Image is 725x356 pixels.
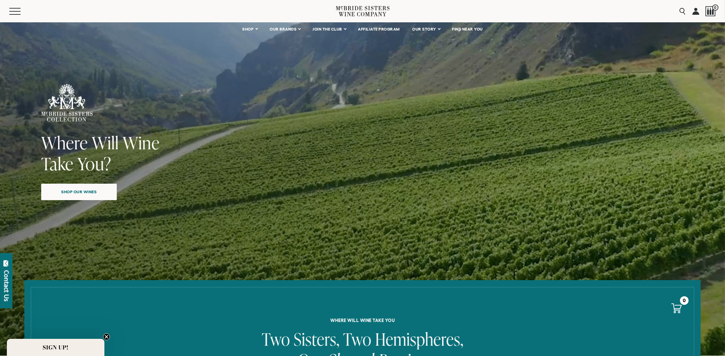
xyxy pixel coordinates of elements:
[308,22,350,36] a: JOIN THE CLUB
[242,27,254,32] span: SHOP
[41,152,73,175] span: Take
[343,327,372,351] span: Two
[294,327,339,351] span: Sisters,
[9,8,34,15] button: Mobile Menu Trigger
[103,333,110,340] button: Close teaser
[262,327,290,351] span: Two
[712,4,718,11] span: 0
[265,22,305,36] a: OUR BRANDS
[238,22,262,36] a: SHOP
[92,131,119,154] span: Will
[123,131,160,154] span: Wine
[111,318,614,323] h6: where will wine take you
[49,185,109,198] span: Shop our wines
[452,27,483,32] span: FIND NEAR YOU
[41,184,117,200] a: Shop our wines
[358,27,400,32] span: AFFILIATE PROGRAM
[354,22,405,36] a: AFFILIATE PROGRAM
[3,270,10,301] div: Contact Us
[448,22,488,36] a: FIND NEAR YOU
[313,27,342,32] span: JOIN THE CLUB
[41,131,88,154] span: Where
[77,152,111,175] span: You?
[270,27,296,32] span: OUR BRANDS
[412,27,436,32] span: OUR STORY
[43,343,69,352] span: SIGN UP!
[375,327,463,351] span: Hemispheres,
[408,22,444,36] a: OUR STORY
[680,296,689,305] div: 0
[7,339,104,356] div: SIGN UP!Close teaser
